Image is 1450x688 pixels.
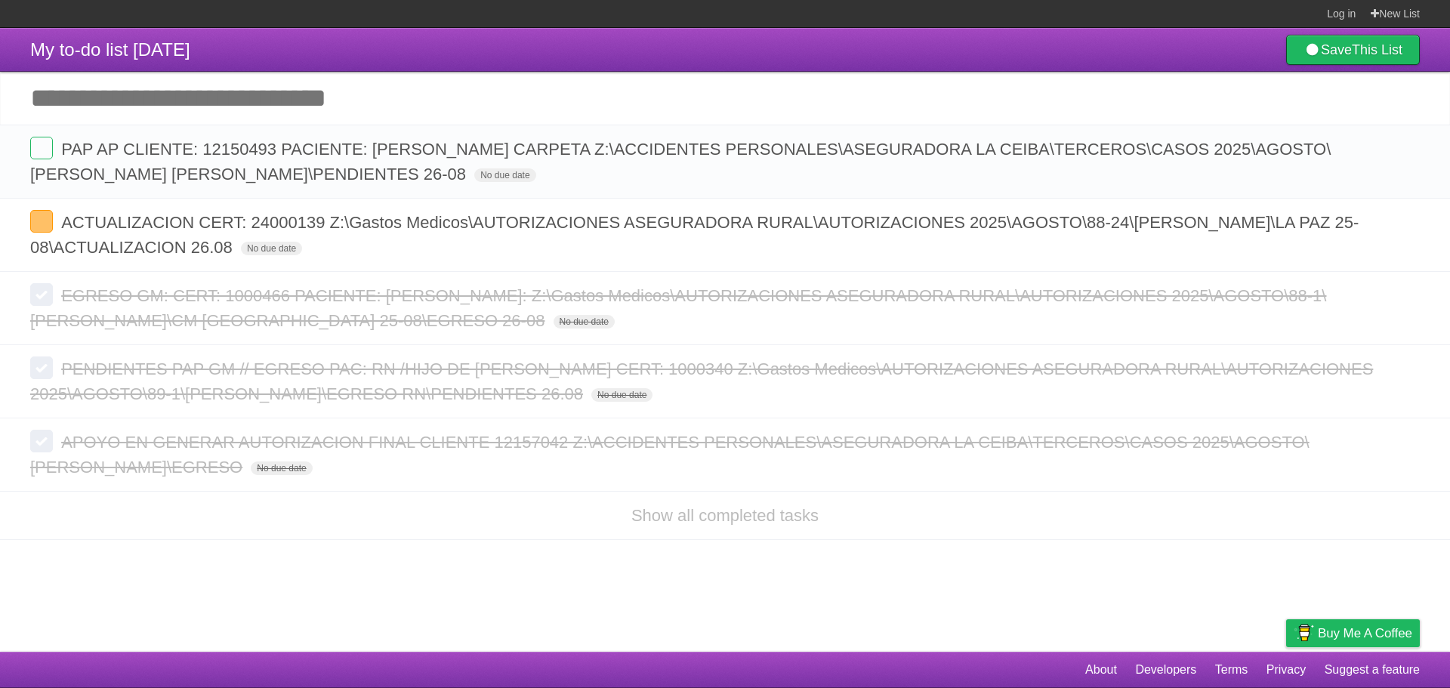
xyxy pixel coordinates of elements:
[30,140,1331,184] span: PAP AP CLIENTE: 12150493 PACIENTE: [PERSON_NAME] CARPETA Z:\ACCIDENTES PERSONALES\ASEGURADORA LA ...
[1318,620,1412,646] span: Buy me a coffee
[30,430,53,452] label: Done
[1286,35,1420,65] a: SaveThis List
[241,242,302,255] span: No due date
[1215,656,1248,684] a: Terms
[30,433,1310,477] span: APOYO EN GENERAR AUTORIZACION FINAL CLIENTE 12157042 Z:\ACCIDENTES PERSONALES\ASEGURADORA LA CEIB...
[251,461,312,475] span: No due date
[1294,620,1314,646] img: Buy me a coffee
[30,137,53,159] label: Done
[30,283,53,306] label: Done
[591,388,652,402] span: No due date
[30,213,1359,257] span: ACTUALIZACION CERT: 24000139 Z:\Gastos Medicos\AUTORIZACIONES ASEGURADORA RURAL\AUTORIZACIONES 20...
[1085,656,1117,684] a: About
[1325,656,1420,684] a: Suggest a feature
[1135,656,1196,684] a: Developers
[30,356,53,379] label: Done
[1286,619,1420,647] a: Buy me a coffee
[554,315,615,329] span: No due date
[30,286,1326,330] span: EGRESO GM: CERT: 1000466 PACIENTE: [PERSON_NAME]: Z:\Gastos Medicos\AUTORIZACIONES ASEGURADORA RU...
[30,39,190,60] span: My to-do list [DATE]
[1352,42,1402,57] b: This List
[1266,656,1306,684] a: Privacy
[474,168,535,182] span: No due date
[30,210,53,233] label: Done
[30,359,1373,403] span: PENDIENTES PAP GM // EGRESO PAC: RN /HIJO DE [PERSON_NAME] CERT: 1000340 Z:\Gastos Medicos\AUTORI...
[631,506,819,525] a: Show all completed tasks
